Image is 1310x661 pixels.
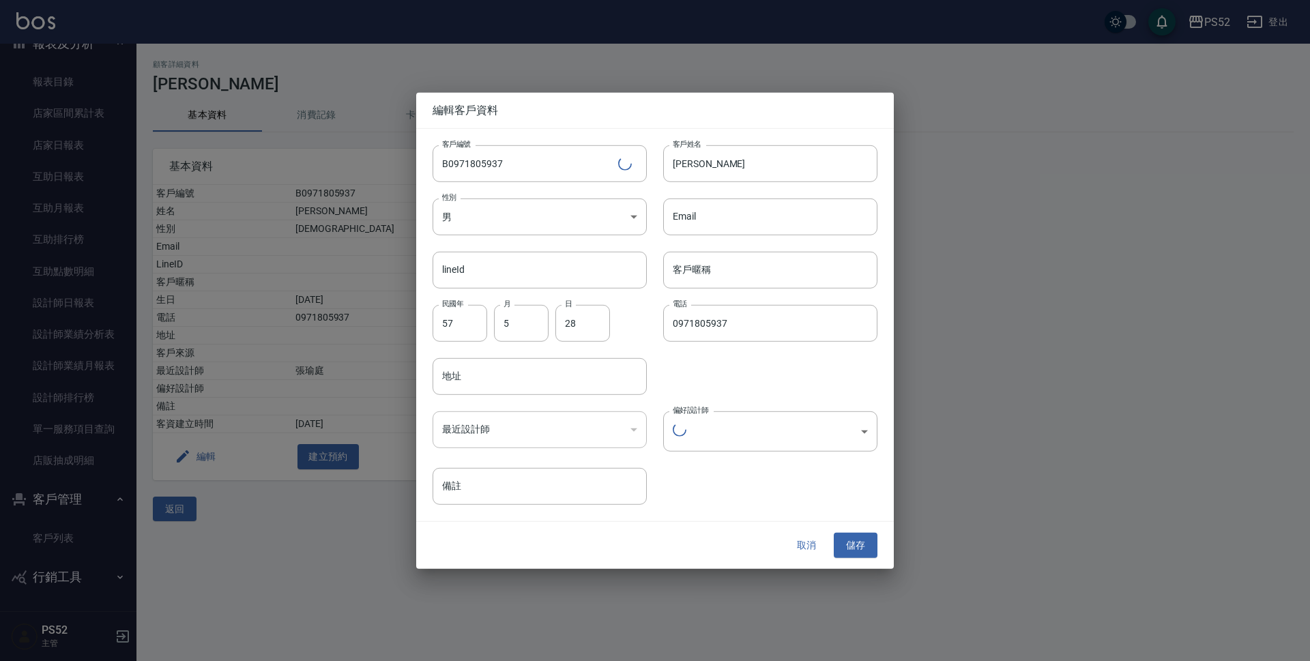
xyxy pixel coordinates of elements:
label: 性別 [442,192,456,202]
label: 月 [504,299,510,309]
div: 男 [433,198,647,235]
label: 客戶編號 [442,138,471,149]
label: 電話 [673,299,687,309]
span: 編輯客戶資料 [433,103,877,117]
button: 取消 [785,533,828,558]
label: 日 [565,299,572,309]
label: 偏好設計師 [673,405,708,415]
button: 儲存 [834,533,877,558]
label: 客戶姓名 [673,138,701,149]
label: 民國年 [442,299,463,309]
